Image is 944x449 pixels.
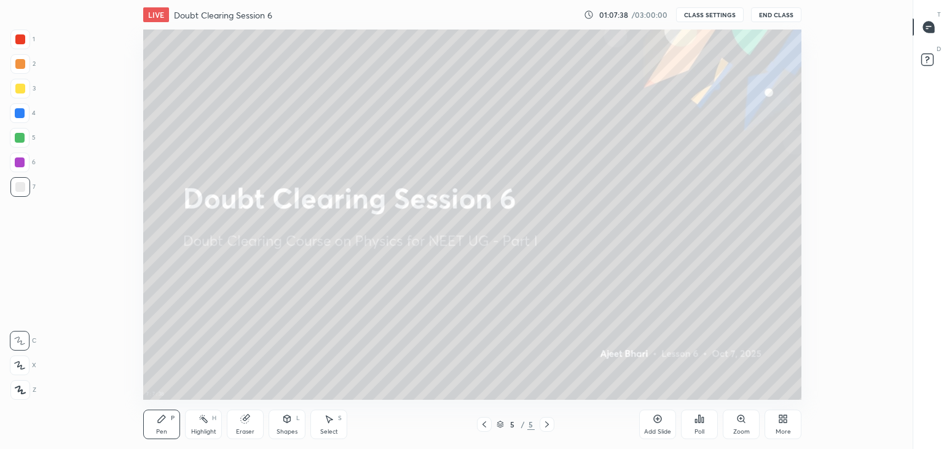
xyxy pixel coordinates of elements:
[694,429,704,435] div: Poll
[10,103,36,123] div: 4
[277,429,297,435] div: Shapes
[10,54,36,74] div: 2
[10,79,36,98] div: 3
[676,7,744,22] button: CLASS SETTINGS
[644,429,671,435] div: Add Slide
[733,429,750,435] div: Zoom
[143,7,169,22] div: LIVE
[10,356,36,375] div: X
[156,429,167,435] div: Pen
[10,128,36,148] div: 5
[296,415,300,421] div: L
[320,429,338,435] div: Select
[236,429,254,435] div: Eraser
[527,419,535,430] div: 5
[212,415,216,421] div: H
[751,7,801,22] button: End Class
[506,421,519,428] div: 5
[937,44,941,54] p: D
[10,177,36,197] div: 7
[10,380,36,400] div: Z
[171,415,175,421] div: P
[937,10,941,19] p: T
[174,9,272,21] h4: Doubt Clearing Session 6
[521,421,525,428] div: /
[191,429,216,435] div: Highlight
[338,415,342,421] div: S
[10,153,36,172] div: 6
[776,429,791,435] div: More
[10,331,36,351] div: C
[10,30,35,49] div: 1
